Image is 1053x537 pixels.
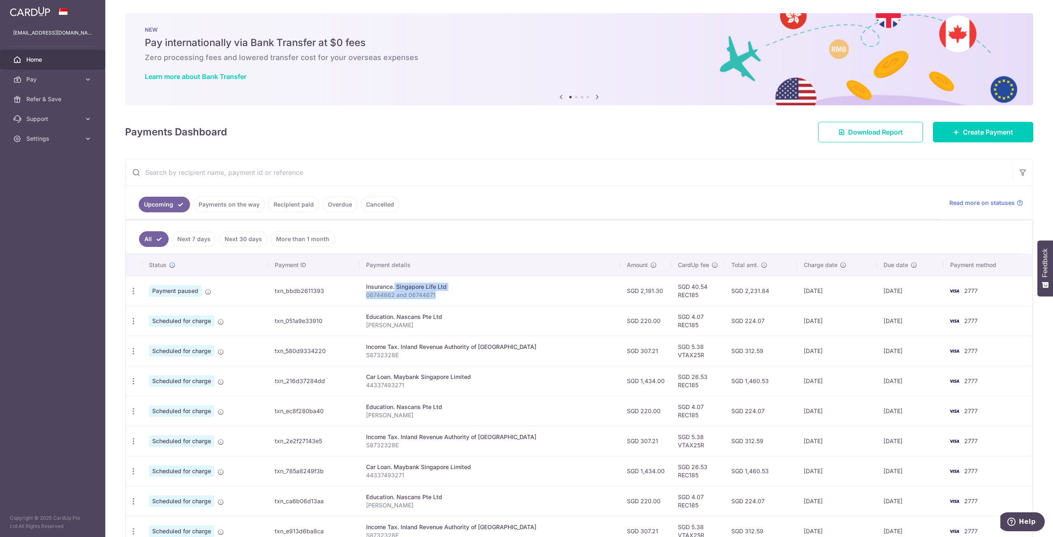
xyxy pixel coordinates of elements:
td: txn_ca6b06d13aa [268,486,360,516]
img: Bank Card [946,286,963,296]
p: [PERSON_NAME] [366,411,614,419]
img: Bank Card [946,496,963,506]
td: txn_580d9334220 [268,336,360,366]
th: Payment ID [268,254,360,276]
td: [DATE] [797,276,877,306]
p: NEW [145,26,1014,33]
td: [DATE] [797,486,877,516]
div: Income Tax. Inland Revenue Authority of [GEOGRAPHIC_DATA] [366,523,614,531]
td: [DATE] [877,456,944,486]
p: 44337493271 [366,471,614,479]
td: SGD 1,460.53 [725,366,797,396]
td: txn_bbdb2611393 [268,276,360,306]
span: Read more on statuses [949,199,1015,207]
span: Feedback [1041,249,1049,277]
td: SGD 224.07 [725,306,797,336]
img: Bank Card [946,346,963,356]
td: SGD 307.21 [620,426,671,456]
img: Bank Card [946,526,963,536]
td: [DATE] [877,276,944,306]
button: Feedback - Show survey [1037,240,1053,296]
span: 2777 [964,407,978,414]
td: SGD 1,434.00 [620,366,671,396]
span: Payment paused [149,285,202,297]
span: 2777 [964,347,978,354]
span: Total amt. [731,261,758,269]
td: [DATE] [797,306,877,336]
a: Next 30 days [219,231,267,247]
td: SGD 312.59 [725,336,797,366]
td: SGD 26.53 REC185 [671,366,725,396]
a: Next 7 days [172,231,216,247]
a: Read more on statuses [949,199,1023,207]
span: Due date [884,261,908,269]
p: [PERSON_NAME] [366,501,614,509]
img: Bank transfer banner [125,13,1033,105]
a: Cancelled [361,197,399,212]
td: [DATE] [877,336,944,366]
th: Payment method [944,254,1032,276]
td: SGD 5.38 VTAX25R [671,336,725,366]
span: Pay [26,75,81,84]
a: All [139,231,169,247]
span: Create Payment [963,127,1013,137]
p: [PERSON_NAME] [366,321,614,329]
td: [DATE] [877,306,944,336]
span: Home [26,56,81,64]
td: SGD 1,434.00 [620,456,671,486]
a: Overdue [322,197,357,212]
div: Car Loan. Maybank Singapore Limited [366,463,614,471]
img: Bank Card [946,466,963,476]
td: SGD 220.00 [620,306,671,336]
span: 2777 [964,317,978,324]
a: Create Payment [933,122,1033,142]
span: Scheduled for charge [149,315,214,327]
span: Download Report [848,127,903,137]
div: Income Tax. Inland Revenue Authority of [GEOGRAPHIC_DATA] [366,433,614,441]
td: SGD 220.00 [620,396,671,426]
img: Bank Card [946,406,963,416]
td: [DATE] [877,426,944,456]
td: txn_ec8f280ba40 [268,396,360,426]
span: Scheduled for charge [149,495,214,507]
td: [DATE] [797,396,877,426]
span: Scheduled for charge [149,405,214,417]
span: 2777 [964,528,978,535]
p: [EMAIL_ADDRESS][DOMAIN_NAME] [13,29,92,37]
span: Scheduled for charge [149,465,214,477]
h6: Zero processing fees and lowered transfer cost for your overseas expenses [145,53,1014,63]
span: Scheduled for charge [149,525,214,537]
a: Recipient paid [268,197,319,212]
td: [DATE] [797,366,877,396]
a: Learn more about Bank Transfer [145,72,246,81]
td: [DATE] [797,456,877,486]
img: Bank Card [946,376,963,386]
span: 2777 [964,497,978,504]
span: 2777 [964,437,978,444]
td: SGD 2,191.30 [620,276,671,306]
span: Settings [26,135,81,143]
td: SGD 307.21 [620,336,671,366]
td: SGD 2,231.84 [725,276,797,306]
th: Payment details [360,254,620,276]
h4: Payments Dashboard [125,125,227,139]
td: SGD 224.07 [725,486,797,516]
input: Search by recipient name, payment id or reference [125,159,1013,186]
span: Scheduled for charge [149,375,214,387]
div: Education. Nascans Pte Ltd [366,403,614,411]
span: Status [149,261,167,269]
td: SGD 1,460.53 [725,456,797,486]
span: 2777 [964,287,978,294]
p: 06744662 and 06744671 [366,291,614,299]
span: Refer & Save [26,95,81,103]
a: Download Report [818,122,923,142]
a: More than 1 month [271,231,335,247]
span: 2777 [964,377,978,384]
iframe: Opens a widget where you can find more information [1000,512,1045,533]
td: [DATE] [797,336,877,366]
td: [DATE] [797,426,877,456]
a: Payments on the way [193,197,265,212]
td: txn_785a8249f3b [268,456,360,486]
p: 44337493271 [366,381,614,389]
